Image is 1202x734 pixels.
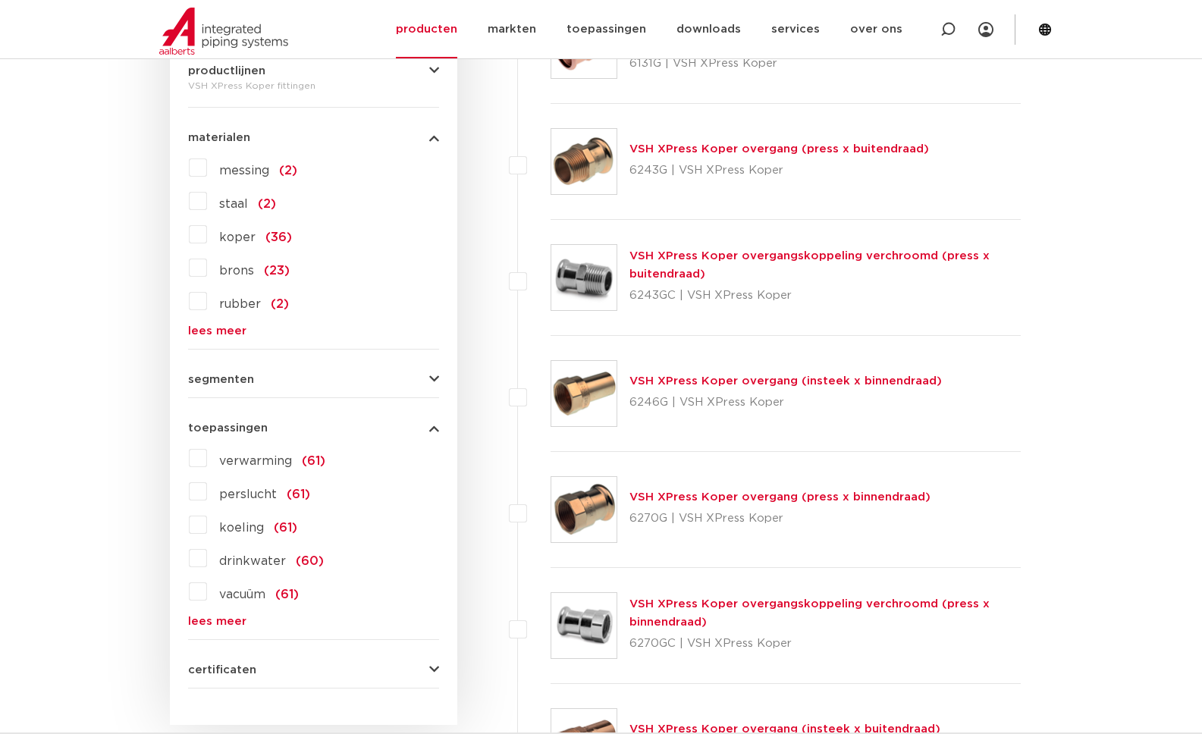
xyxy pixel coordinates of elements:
span: koeling [219,522,264,534]
span: perslucht [219,488,277,500]
a: VSH XPress Koper overgang (press x binnendraad) [629,491,931,503]
div: VSH XPress Koper fittingen [188,77,439,95]
p: 6131G | VSH XPress Koper [629,52,1022,76]
span: (36) [265,231,292,243]
img: Thumbnail for VSH XPress Koper overgangskoppeling verchroomd (press x binnendraad) [551,593,617,658]
span: certificaten [188,664,256,676]
span: rubber [219,298,261,310]
span: (2) [258,198,276,210]
button: materialen [188,132,439,143]
span: (60) [296,555,324,567]
span: staal [219,198,248,210]
span: (23) [264,265,290,277]
span: brons [219,265,254,277]
p: 6270G | VSH XPress Koper [629,507,931,531]
span: (2) [279,165,297,177]
p: 6243G | VSH XPress Koper [629,158,929,183]
a: lees meer [188,325,439,337]
a: VSH XPress Koper overgangskoppeling verchroomd (press x binnendraad) [629,598,990,628]
p: 6246G | VSH XPress Koper [629,391,942,415]
a: VSH XPress Koper overgang (press x buitendraad) [629,143,929,155]
button: toepassingen [188,422,439,434]
a: VSH XPress Koper overgangskoppeling verchroomd (press x buitendraad) [629,250,990,280]
img: Thumbnail for VSH XPress Koper overgang (press x buitendraad) [551,129,617,194]
span: messing [219,165,269,177]
img: Thumbnail for VSH XPress Koper overgang (press x binnendraad) [551,477,617,542]
span: drinkwater [219,555,286,567]
span: (61) [287,488,310,500]
span: (61) [302,455,325,467]
button: productlijnen [188,65,439,77]
span: materialen [188,132,250,143]
span: (61) [275,588,299,601]
span: segmenten [188,374,254,385]
img: Thumbnail for VSH XPress Koper overgangskoppeling verchroomd (press x buitendraad) [551,245,617,310]
span: vacuüm [219,588,265,601]
span: toepassingen [188,422,268,434]
span: koper [219,231,256,243]
img: Thumbnail for VSH XPress Koper overgang (insteek x binnendraad) [551,361,617,426]
button: segmenten [188,374,439,385]
a: VSH XPress Koper overgang (insteek x binnendraad) [629,375,942,387]
span: (61) [274,522,297,534]
button: certificaten [188,664,439,676]
span: productlijnen [188,65,265,77]
p: 6270GC | VSH XPress Koper [629,632,1022,656]
p: 6243GC | VSH XPress Koper [629,284,1022,308]
span: (2) [271,298,289,310]
a: lees meer [188,616,439,627]
span: verwarming [219,455,292,467]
